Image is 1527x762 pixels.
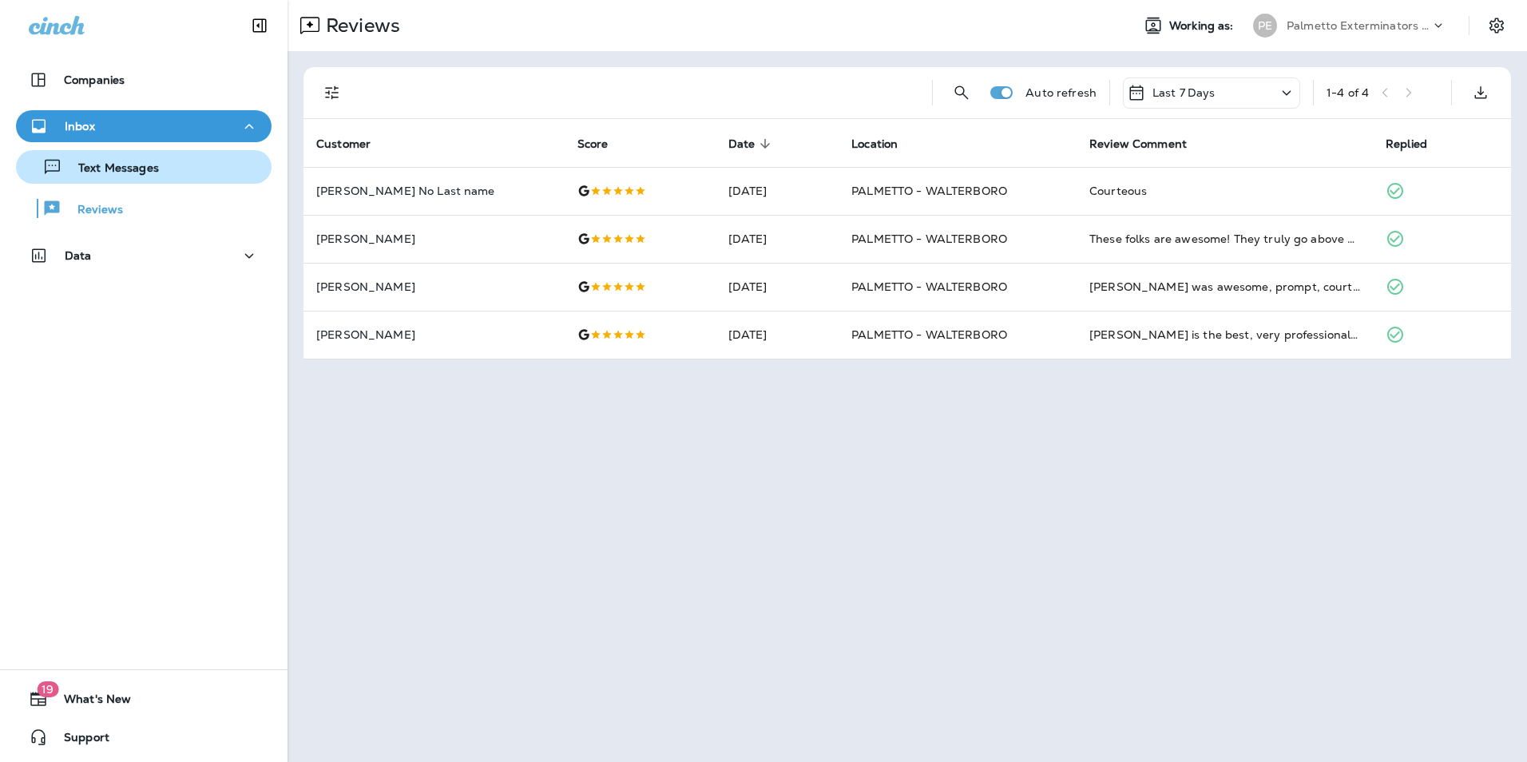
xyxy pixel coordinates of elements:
[946,77,978,109] button: Search Reviews
[1327,86,1369,99] div: 1 - 4 of 4
[1089,279,1360,295] div: Jason was awesome, prompt, courteous and very thorough.
[577,137,609,151] span: Score
[316,77,348,109] button: Filters
[237,10,282,42] button: Collapse Sidebar
[728,137,776,151] span: Date
[16,110,272,142] button: Inbox
[1386,137,1448,151] span: Replied
[37,681,58,697] span: 19
[851,184,1007,198] span: PALMETTO - WALTERBORO
[319,14,400,38] p: Reviews
[716,263,839,311] td: [DATE]
[716,311,839,359] td: [DATE]
[716,215,839,263] td: [DATE]
[316,232,552,245] p: [PERSON_NAME]
[1089,327,1360,343] div: Joshua is the best, very professional and my dogs just love him !!!
[16,64,272,96] button: Companies
[851,232,1007,246] span: PALMETTO - WALTERBORO
[1089,231,1360,247] div: These folks are awesome! They truly go above and beyond to make sure things are squared away. And...
[1465,77,1497,109] button: Export as CSV
[316,137,391,151] span: Customer
[851,137,918,151] span: Location
[1025,86,1097,99] p: Auto refresh
[728,137,756,151] span: Date
[1089,137,1187,151] span: Review Comment
[851,137,898,151] span: Location
[62,161,159,177] p: Text Messages
[61,203,123,218] p: Reviews
[316,328,552,341] p: [PERSON_NAME]
[1089,137,1208,151] span: Review Comment
[64,73,125,86] p: Companies
[577,137,629,151] span: Score
[65,120,95,133] p: Inbox
[316,137,371,151] span: Customer
[851,327,1007,342] span: PALMETTO - WALTERBORO
[1386,137,1427,151] span: Replied
[16,240,272,272] button: Data
[16,150,272,184] button: Text Messages
[851,280,1007,294] span: PALMETTO - WALTERBORO
[16,192,272,225] button: Reviews
[1253,14,1277,38] div: PE
[1169,19,1237,33] span: Working as:
[1152,86,1216,99] p: Last 7 Days
[1089,183,1360,199] div: Courteous
[1287,19,1430,32] p: Palmetto Exterminators LLC
[16,721,272,753] button: Support
[316,185,552,197] p: [PERSON_NAME] No Last name
[1482,11,1511,40] button: Settings
[16,683,272,715] button: 19What's New
[65,249,92,262] p: Data
[48,731,109,750] span: Support
[316,280,552,293] p: [PERSON_NAME]
[48,693,131,712] span: What's New
[716,167,839,215] td: [DATE]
